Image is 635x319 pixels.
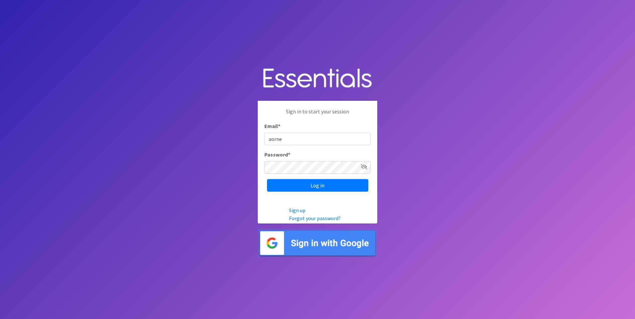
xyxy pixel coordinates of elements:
a: Forgot your password? [289,215,341,222]
abbr: required [288,151,290,158]
input: Log in [267,179,368,192]
p: Sign in to start your session [264,107,371,122]
img: Human Essentials [258,62,377,96]
label: Email [264,122,280,130]
img: Sign in with Google [258,229,377,258]
a: Sign up [289,207,306,214]
label: Password [264,151,290,159]
abbr: required [278,123,280,129]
